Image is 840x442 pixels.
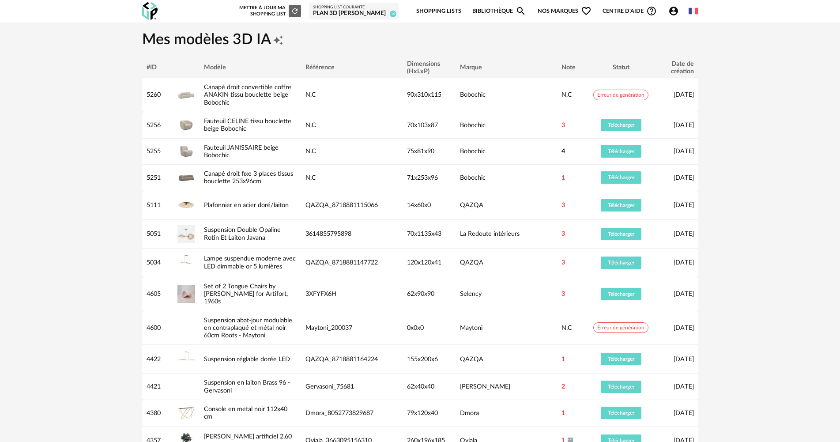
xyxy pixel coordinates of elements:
[305,148,316,155] span: N.C
[456,201,557,209] div: QAZQA
[593,90,648,100] span: Erreur de génération
[561,409,565,417] span: 1
[237,5,301,17] div: Mettre à jour ma Shopping List
[177,171,195,184] img: Canapé droit fixe 3 places tissus bouclette 253x96cm
[403,355,456,363] div: 155x200x6
[177,254,195,272] img: Lampe suspendue moderne avec LED dimmable or 5 lumières
[305,230,351,237] span: 3614855795898
[403,383,456,390] div: 62x40x40
[654,259,698,266] div: [DATE]
[204,255,296,269] a: Lampe suspendue moderne avec LED dimmable or 5 lumières
[403,201,456,209] div: 14x60x0
[142,147,173,155] div: 5255
[601,145,641,158] button: Télécharger
[305,291,336,297] span: 3XFYFX6H
[646,6,657,16] span: Help Circle Outline icon
[142,174,173,181] div: 5251
[654,60,698,76] div: Date de création
[142,30,698,50] h1: Mes modèles 3D IA
[403,121,456,129] div: 70x103x87
[561,174,565,181] span: 1
[456,355,557,363] div: QAZQA
[313,5,395,10] div: Shopping List courante
[305,259,378,266] span: QAZQA_8718881147722
[403,324,456,332] div: 0x0x0
[177,225,195,243] img: Suspension Double Opaline Rotin Et Laiton Javana
[608,410,634,416] span: Télécharger
[313,5,395,18] a: Shopping List courante PLAN 3D [PERSON_NAME] 10
[456,121,557,129] div: Bobochic
[142,355,173,363] div: 4422
[668,6,683,16] span: Account Circle icon
[472,1,526,22] a: BibliothèqueMagnify icon
[204,406,287,420] a: Console en metal noir 112x40 cm
[601,171,641,184] button: Télécharger
[142,201,173,209] div: 5111
[142,91,173,98] div: 5260
[456,409,557,417] div: Dmora
[593,322,648,333] span: Erreur de génération
[654,355,698,363] div: [DATE]
[142,64,173,71] div: #ID
[456,383,557,390] div: [PERSON_NAME]
[142,383,173,390] div: 4421
[601,288,641,300] button: Télécharger
[456,64,557,71] div: Marque
[588,64,654,71] div: Statut
[654,121,698,129] div: [DATE]
[456,290,557,298] div: Selency
[601,228,641,240] button: Télécharger
[561,383,565,390] span: 2
[608,291,634,297] span: Télécharger
[603,6,657,16] span: Centre d'aideHelp Circle Outline icon
[142,121,173,129] div: 5256
[601,257,641,269] button: Télécharger
[142,290,173,298] div: 4605
[204,317,292,339] a: Suspension abat-jour modulable en contraplaqué et métal noir 60cm Roots - Maytoni
[313,10,395,18] div: PLAN 3D [PERSON_NAME]
[403,174,456,181] div: 71x253x96
[608,149,634,154] span: Télécharger
[561,147,565,155] span: 4
[177,145,195,158] img: Fauteuil JANISSAIRE beige Bobochic
[403,290,456,298] div: 62x90x90
[654,383,698,390] div: [DATE]
[689,6,698,16] img: fr
[403,259,456,266] div: 120x120x41
[561,290,565,298] span: 3
[177,196,195,214] img: Plafonnier en acier doré/laiton
[601,199,641,212] button: Télécharger
[177,350,195,368] img: Suspension réglable dorée LED
[654,324,698,332] div: [DATE]
[142,259,173,266] div: 5034
[403,91,456,98] div: 90x310x115
[456,91,557,98] div: Bobochic
[561,91,572,98] span: N.C
[561,230,565,238] span: 3
[456,174,557,181] div: Bobochic
[204,144,279,159] a: Fauteuil JANISSAIRE beige Bobochic
[557,64,588,71] div: Note
[204,227,281,241] a: Suspension Double Opaline Rotin Et Laiton Javana
[204,84,291,106] a: Canapé droit convertible coffre ANAKIN tissu bouclette beige Bobochic
[305,356,378,363] span: QAZQA_8718881164224
[291,8,299,13] span: Refresh icon
[403,409,456,417] div: 79x120x40
[305,325,352,331] span: Maytoni_200037
[305,410,373,416] span: Dmora_8052773829687
[654,91,698,98] div: [DATE]
[654,201,698,209] div: [DATE]
[403,147,456,155] div: 75x81x90
[305,91,316,98] span: N.C
[301,64,403,71] div: Référence
[608,175,634,180] span: Télécharger
[305,122,316,128] span: N.C
[581,6,591,16] span: Heart Outline icon
[142,409,173,417] div: 4380
[416,1,461,22] a: Shopping Lists
[456,259,557,266] div: QAZQA
[601,407,641,419] button: Télécharger
[654,147,698,155] div: [DATE]
[456,324,557,332] div: Maytoni
[561,325,572,331] span: N.C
